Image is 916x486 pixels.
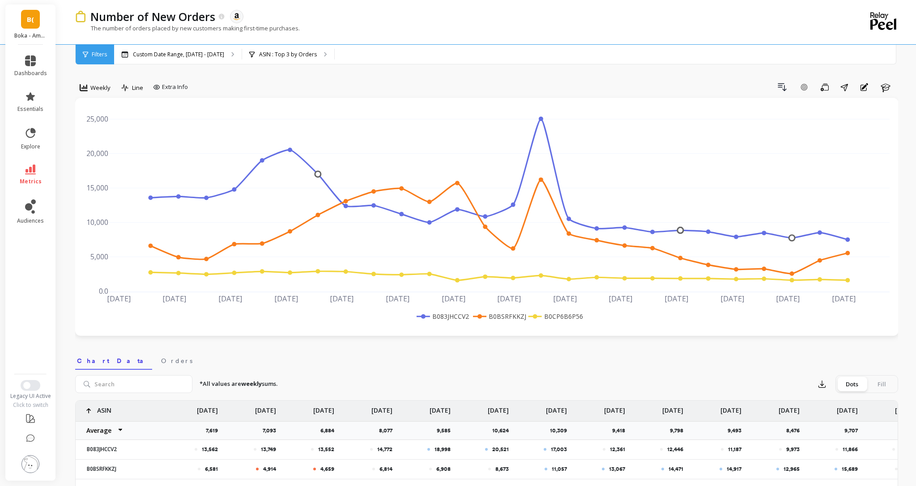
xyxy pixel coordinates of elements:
[75,375,192,393] input: Search
[786,427,805,434] p: 8,476
[75,11,86,22] img: header icon
[27,14,34,25] span: B(
[205,465,218,473] p: 6,581
[550,427,572,434] p: 10,309
[867,377,896,391] div: Fill
[255,401,276,415] p: [DATE]
[200,380,277,389] p: *All values are sums.
[610,446,625,453] p: 12,361
[435,446,451,453] p: 18,998
[662,401,683,415] p: [DATE]
[259,51,317,58] p: ASIN : Top 3 by Orders
[727,465,741,473] p: 14,917
[551,446,567,453] p: 17,003
[75,24,300,32] p: The number of orders placed by new customers making first-time purchases.
[437,427,456,434] p: 9,585
[261,446,276,453] p: 13,749
[17,217,44,224] span: audiences
[844,427,863,434] p: 9,707
[552,465,567,473] p: 11,057
[377,446,392,453] p: 14,772
[81,446,160,453] p: B083JHCCV2
[371,401,392,415] p: [DATE]
[837,377,867,391] div: Dots
[728,427,747,434] p: 9,493
[263,465,276,473] p: 4,914
[14,70,47,77] span: dashboards
[162,83,188,92] span: Extra Info
[14,32,47,39] p: Boka - Amazon (Essor)
[784,465,800,473] p: 12,965
[21,380,40,391] button: Switch to New UI
[669,465,683,473] p: 14,471
[488,401,509,415] p: [DATE]
[313,401,334,415] p: [DATE]
[5,393,56,400] div: Legacy UI Active
[97,401,111,415] p: ASIN
[21,143,40,150] span: explore
[133,51,224,58] p: Custom Date Range, [DATE] - [DATE]
[75,349,898,370] nav: Tabs
[612,427,631,434] p: 9,418
[233,13,241,21] img: api.amazon.svg
[161,356,192,365] span: Orders
[318,446,334,453] p: 13,552
[430,401,451,415] p: [DATE]
[206,427,223,434] p: 7,619
[90,9,215,24] p: Number of New Orders
[895,401,916,415] p: [DATE]
[604,401,625,415] p: [DATE]
[17,106,43,113] span: essentials
[263,427,281,434] p: 7,093
[495,465,509,473] p: 8,673
[379,427,398,434] p: 8,077
[843,446,858,453] p: 11,866
[202,446,218,453] p: 13,562
[546,401,567,415] p: [DATE]
[667,446,683,453] p: 12,446
[77,356,150,365] span: Chart Data
[320,427,340,434] p: 6,884
[492,427,514,434] p: 10,624
[241,380,262,388] strong: weekly
[21,455,39,473] img: profile picture
[90,84,111,92] span: Weekly
[492,446,509,453] p: 20,521
[92,51,107,58] span: Filters
[197,401,218,415] p: [DATE]
[786,446,800,453] p: 9,973
[379,465,392,473] p: 6,814
[20,178,42,185] span: metrics
[132,84,143,92] span: Line
[720,401,741,415] p: [DATE]
[320,465,334,473] p: 4,659
[544,312,583,321] text: B0CP6B6P56
[837,401,858,415] p: [DATE]
[81,465,160,473] p: B0BSRFKKZJ
[842,465,858,473] p: 15,689
[779,401,800,415] p: [DATE]
[609,465,625,473] p: 13,067
[670,427,689,434] p: 9,798
[436,465,451,473] p: 6,908
[728,446,741,453] p: 11,187
[5,401,56,409] div: Click to switch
